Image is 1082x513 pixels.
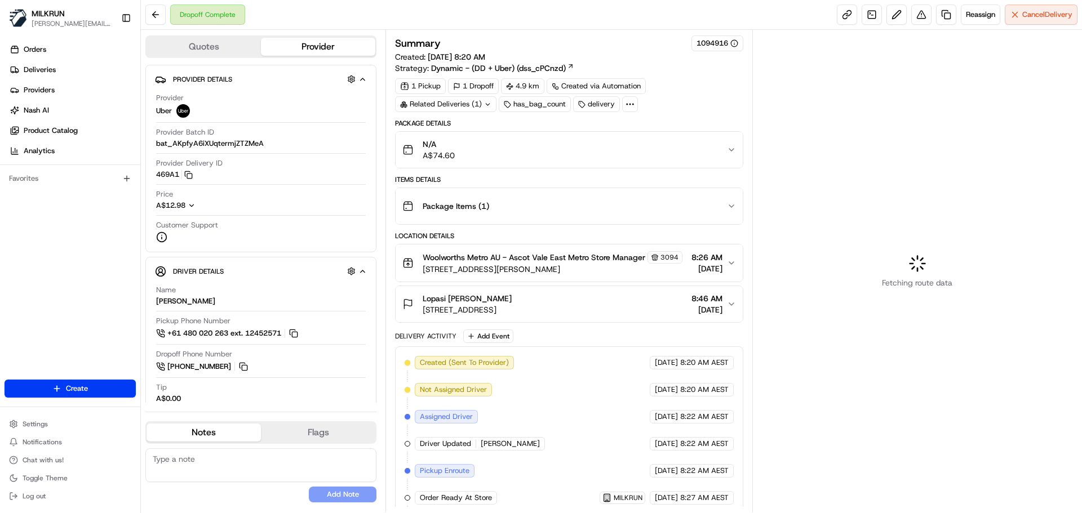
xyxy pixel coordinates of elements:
[156,360,250,373] a: [PHONE_NUMBER]
[156,382,167,392] span: Tip
[680,466,729,476] span: 8:22 AM AEST
[395,119,743,128] div: Package Details
[5,380,136,398] button: Create
[5,5,117,32] button: MILKRUNMILKRUN[PERSON_NAME][EMAIL_ADDRESS][DOMAIN_NAME]
[395,38,441,48] h3: Summary
[156,106,172,116] span: Uber
[547,78,646,94] div: Created via Automation
[155,262,367,280] button: Driver Details
[156,327,300,340] a: +61 480 020 263 ext. 12452571
[32,19,112,28] button: [PERSON_NAME][EMAIL_ADDRESS][DOMAIN_NAME]
[961,5,1000,25] button: Reassign
[420,358,509,368] span: Created (Sent To Provider)
[395,175,743,184] div: Items Details
[691,252,722,263] span: 8:26 AM
[24,65,56,75] span: Deliveries
[156,93,184,103] span: Provider
[167,328,281,338] span: +61 480 020 263 ext. 12452571
[1022,10,1072,20] span: Cancel Delivery
[420,439,471,449] span: Driver Updated
[5,470,136,486] button: Toggle Theme
[423,252,645,263] span: Woolworths Metro AU - Ascot Vale East Metro Store Manager
[420,466,469,476] span: Pickup Enroute
[395,231,743,240] div: Location Details
[691,293,722,304] span: 8:46 AM
[156,316,230,326] span: Pickup Phone Number
[423,304,512,315] span: [STREET_ADDRESS]
[428,52,485,62] span: [DATE] 8:20 AM
[24,44,46,55] span: Orders
[655,466,678,476] span: [DATE]
[66,383,88,394] span: Create
[5,81,140,99] a: Providers
[655,412,678,422] span: [DATE]
[156,296,215,306] div: [PERSON_NAME]
[691,304,722,315] span: [DATE]
[5,61,140,79] a: Deliveries
[156,169,193,180] button: 469A1
[156,200,255,211] button: A$12.98
[966,10,995,20] span: Reassign
[156,158,223,168] span: Provider Delivery ID
[396,244,742,282] button: Woolworths Metro AU - Ascot Vale East Metro Store Manager3094[STREET_ADDRESS][PERSON_NAME]8:26 AM...
[395,51,485,63] span: Created:
[1005,5,1077,25] button: CancelDelivery
[261,423,375,441] button: Flags
[614,493,642,502] span: MILKRUN
[499,96,571,112] div: has_bag_count
[655,493,678,503] span: [DATE]
[655,385,678,395] span: [DATE]
[176,104,190,118] img: uber-new-logo.jpeg
[680,493,729,503] span: 8:27 AM AEST
[481,439,540,449] span: [PERSON_NAME]
[24,126,78,136] span: Product Catalog
[423,293,512,304] span: Lopasi [PERSON_NAME]
[173,267,224,276] span: Driver Details
[147,423,261,441] button: Notes
[5,452,136,468] button: Chat with us!
[423,200,489,212] span: Package Items ( 1 )
[573,96,620,112] div: delivery
[680,385,729,395] span: 8:20 AM AEST
[23,492,46,501] span: Log out
[420,493,492,503] span: Order Ready At Store
[23,456,64,465] span: Chat with us!
[173,75,232,84] span: Provider Details
[431,63,566,74] span: Dynamic - (DD + Uber) (dss_cPCnzd)
[423,139,455,150] span: N/A
[697,38,738,48] button: 1094916
[396,188,742,224] button: Package Items (1)
[261,38,375,56] button: Provider
[680,412,729,422] span: 8:22 AM AEST
[167,362,231,372] span: [PHONE_NUMBER]
[396,286,742,322] button: Lopasi [PERSON_NAME][STREET_ADDRESS]8:46 AM[DATE]
[155,70,367,88] button: Provider Details
[655,358,678,368] span: [DATE]
[882,277,952,288] span: Fetching route data
[395,96,496,112] div: Related Deliveries (1)
[448,78,499,94] div: 1 Dropoff
[32,8,65,19] button: MILKRUN
[147,38,261,56] button: Quotes
[156,349,232,359] span: Dropoff Phone Number
[24,85,55,95] span: Providers
[156,189,173,199] span: Price
[23,438,62,447] span: Notifications
[463,329,513,343] button: Add Event
[680,358,729,368] span: 8:20 AM AEST
[156,285,176,295] span: Name
[5,41,140,59] a: Orders
[156,394,181,404] div: A$0.00
[423,150,455,161] span: A$74.60
[420,412,473,422] span: Assigned Driver
[9,9,27,27] img: MILKRUN
[395,78,446,94] div: 1 Pickup
[501,78,544,94] div: 4.9 km
[5,169,136,188] div: Favorites
[24,105,49,115] span: Nash AI
[5,434,136,450] button: Notifications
